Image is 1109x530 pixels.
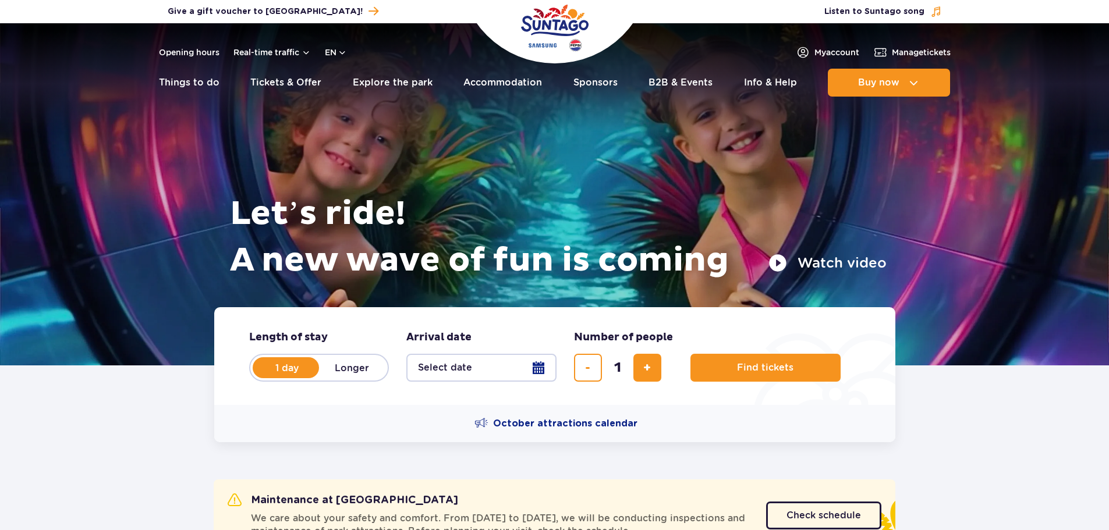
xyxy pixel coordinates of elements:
span: October attractions calendar [493,417,637,430]
span: Length of stay [249,330,328,344]
input: number of tickets [604,354,632,382]
a: B2B & Events [649,69,713,97]
h2: Maintenance at [GEOGRAPHIC_DATA] [228,493,458,507]
span: Manage tickets [892,47,951,58]
button: remove ticket [574,354,602,382]
span: Number of people [574,330,673,344]
button: add ticket [633,354,661,382]
form: Planning your visit to Park of Poland [214,307,895,405]
span: Arrival date [406,330,472,344]
button: en [325,47,347,58]
button: Listen to Suntago song [824,6,942,17]
a: Myaccount [796,45,859,59]
button: Watch video [768,254,887,272]
a: Managetickets [873,45,951,59]
span: Give a gift voucher to [GEOGRAPHIC_DATA]! [168,6,363,17]
button: Select date [406,354,557,382]
span: Find tickets [737,362,793,373]
label: Longer [319,355,385,380]
a: Things to do [159,69,219,97]
a: Check schedule [766,501,881,529]
a: Info & Help [744,69,797,97]
label: 1 day [254,355,320,380]
button: Find tickets [690,354,841,382]
button: Real-time traffic [233,48,311,57]
a: Explore the park [353,69,433,97]
a: Opening hours [159,47,219,58]
span: Listen to Suntago song [824,6,924,17]
span: Check schedule [786,511,861,520]
button: Buy now [828,69,950,97]
a: Sponsors [573,69,618,97]
span: My account [814,47,859,58]
a: Give a gift voucher to [GEOGRAPHIC_DATA]! [168,3,378,19]
h1: Let’s ride! A new wave of fun is coming [230,191,887,284]
a: Accommodation [463,69,542,97]
a: October attractions calendar [474,417,637,431]
a: Tickets & Offer [250,69,321,97]
span: Buy now [858,77,899,88]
